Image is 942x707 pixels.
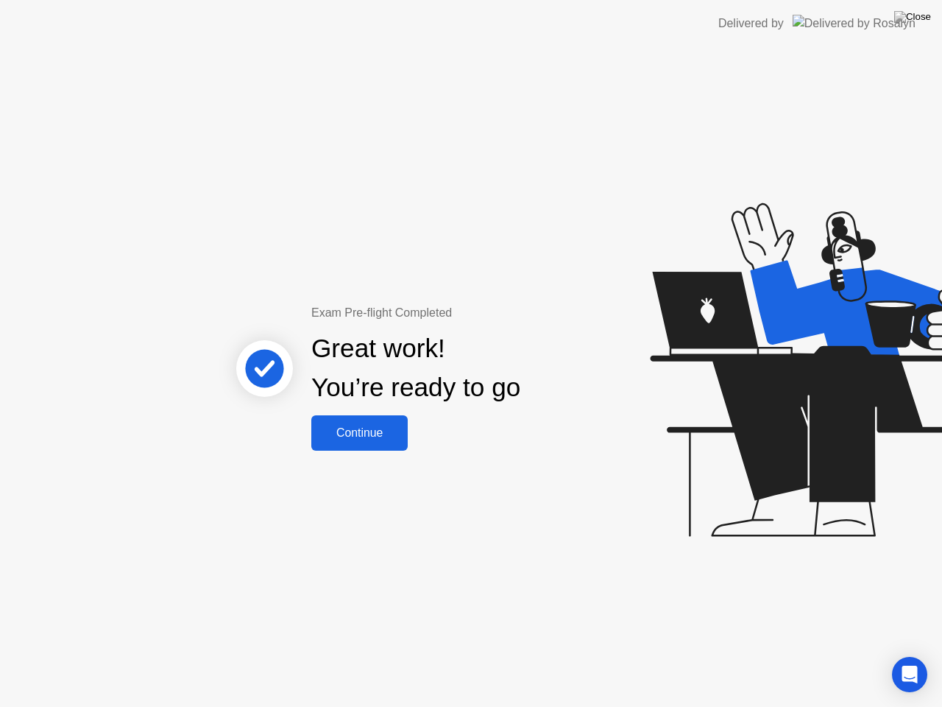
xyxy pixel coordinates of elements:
img: Close [894,11,931,23]
img: Delivered by Rosalyn [793,15,916,32]
div: Exam Pre-flight Completed [311,304,615,322]
div: Continue [316,426,403,440]
div: Great work! You’re ready to go [311,329,520,407]
div: Delivered by [718,15,784,32]
div: Open Intercom Messenger [892,657,927,692]
button: Continue [311,415,408,451]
